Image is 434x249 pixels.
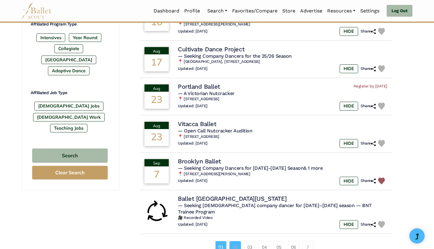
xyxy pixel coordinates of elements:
h6: Updated: [DATE] [178,29,208,34]
h6: 📍 [GEOGRAPHIC_DATA], [STREET_ADDRESS] [178,59,387,64]
h6: 📍 [STREET_ADDRESS] [178,97,387,102]
span: — Open Call Nutcracker Audition [178,128,252,134]
label: HIDE [340,177,358,185]
h6: Share [361,29,376,34]
span: — Seeking Company Dancers for the 25/26 Season [178,53,292,59]
a: Profile [182,5,202,17]
label: Adaptive Dance [48,67,90,75]
div: 23 [144,129,169,146]
label: HIDE [340,64,358,73]
h6: Updated: [DATE] [178,178,208,183]
label: HIDE [340,139,358,148]
span: Register by [DATE] [354,84,387,89]
label: Teaching Jobs [50,124,87,132]
div: Aug [144,84,169,92]
h4: Cultivate Dance Project [178,45,244,53]
a: Dashboard [151,5,182,17]
h6: 📍 [STREET_ADDRESS][PERSON_NAME] [178,22,387,27]
label: HIDE [340,27,358,36]
div: 7 [144,166,169,183]
h6: Updated: [DATE] [178,141,208,146]
h6: 📍 [STREET_ADDRESS][PERSON_NAME] [178,172,387,177]
h6: Share [361,178,376,183]
div: Sep [144,159,169,166]
div: Aug [144,47,169,54]
a: Log Out [387,5,412,17]
h6: 📍 [STREET_ADDRESS] [178,134,387,139]
label: Year Round [69,33,101,42]
a: Search [205,5,230,17]
h4: Portland Ballet [178,83,220,90]
a: Resources [325,5,358,17]
a: Favorites/Compare [230,5,280,17]
h4: Brooklyn Ballet [178,157,221,165]
label: [DEMOGRAPHIC_DATA] Work [33,113,105,121]
label: HIDE [340,220,358,229]
h6: Updated: [DATE] [178,104,208,109]
label: [GEOGRAPHIC_DATA] [41,56,96,64]
a: & 1 more [303,165,323,171]
h4: Ballet [GEOGRAPHIC_DATA][US_STATE] [178,195,287,203]
img: Rolling Audition [144,200,169,224]
a: Store [280,5,298,17]
h6: Updated: [DATE] [178,66,208,71]
span: — Seeking Company Dancers for [DATE]-[DATE] Season [178,165,323,171]
h4: Affiliated Job Type [31,90,109,96]
span: — BNT Trainee Program [178,203,372,215]
span: — Seeking [DEMOGRAPHIC_DATA] company dancer for [DATE]–[DATE] season [178,203,354,208]
h4: Vitacca Ballet [178,120,216,128]
h6: Share [361,66,376,71]
label: Intensives [36,33,65,42]
div: 23 [144,92,169,109]
label: [DEMOGRAPHIC_DATA] Jobs [34,102,103,110]
label: HIDE [340,102,358,110]
div: 17 [144,54,169,71]
h6: 🎥 Recorded Video [178,215,387,220]
div: Aug [144,122,169,129]
h6: Share [361,104,376,109]
button: Clear Search [32,166,108,179]
label: Collegiate [54,44,83,53]
h6: Share [361,141,376,146]
span: — A Victorian Nutcracker [178,90,234,96]
a: Settings [358,5,382,17]
h6: Updated: [DATE] [178,222,208,227]
a: Advertise [298,5,325,17]
button: Search [32,148,108,163]
h4: Affiliated Program Type [31,21,109,27]
h6: Share [361,222,376,227]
